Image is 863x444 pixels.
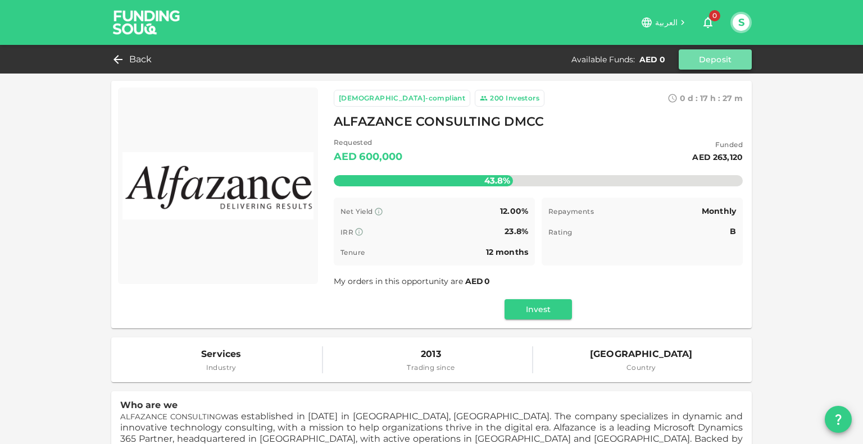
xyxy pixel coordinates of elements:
[733,14,750,31] button: S
[571,54,635,65] div: Available Funds :
[407,346,455,362] span: 2013
[201,362,241,373] span: Industry
[700,93,708,103] span: 17
[692,139,743,150] span: Funded
[548,207,594,216] span: Repayments
[486,247,528,257] span: 12 months
[129,52,152,67] span: Back
[505,226,528,236] span: 23.8%
[590,346,693,362] span: [GEOGRAPHIC_DATA]
[201,346,241,362] span: Services
[548,228,572,236] span: Rating
[490,93,503,104] div: 200
[590,362,693,373] span: Country
[122,92,314,280] img: Marketplace Logo
[702,206,736,216] span: Monthly
[688,93,698,103] span: d :
[825,406,852,433] button: question
[120,400,178,410] span: Who are we
[484,276,490,286] span: 0
[505,299,572,319] button: Invest
[500,206,528,216] span: 12.00%
[639,54,665,65] div: AED 0
[730,226,736,236] span: B
[697,11,719,34] button: 0
[120,412,221,421] span: ALFAZANCE CONSULTING
[655,17,678,28] span: العربية
[734,93,743,103] span: m
[340,207,373,216] span: Net Yield
[340,248,365,257] span: Tenure
[334,111,544,133] span: ALFAZANCE CONSULTING DMCC
[334,137,403,148] span: Requested
[710,93,720,103] span: h :
[407,362,455,373] span: Trading since
[334,276,491,286] span: My orders in this opportunity are
[465,276,483,286] span: AED
[680,93,685,103] span: 0
[339,93,465,104] div: [DEMOGRAPHIC_DATA]-compliant
[506,93,539,104] div: Investors
[709,10,720,21] span: 0
[723,93,732,103] span: 27
[679,49,752,70] button: Deposit
[340,228,353,236] span: IRR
